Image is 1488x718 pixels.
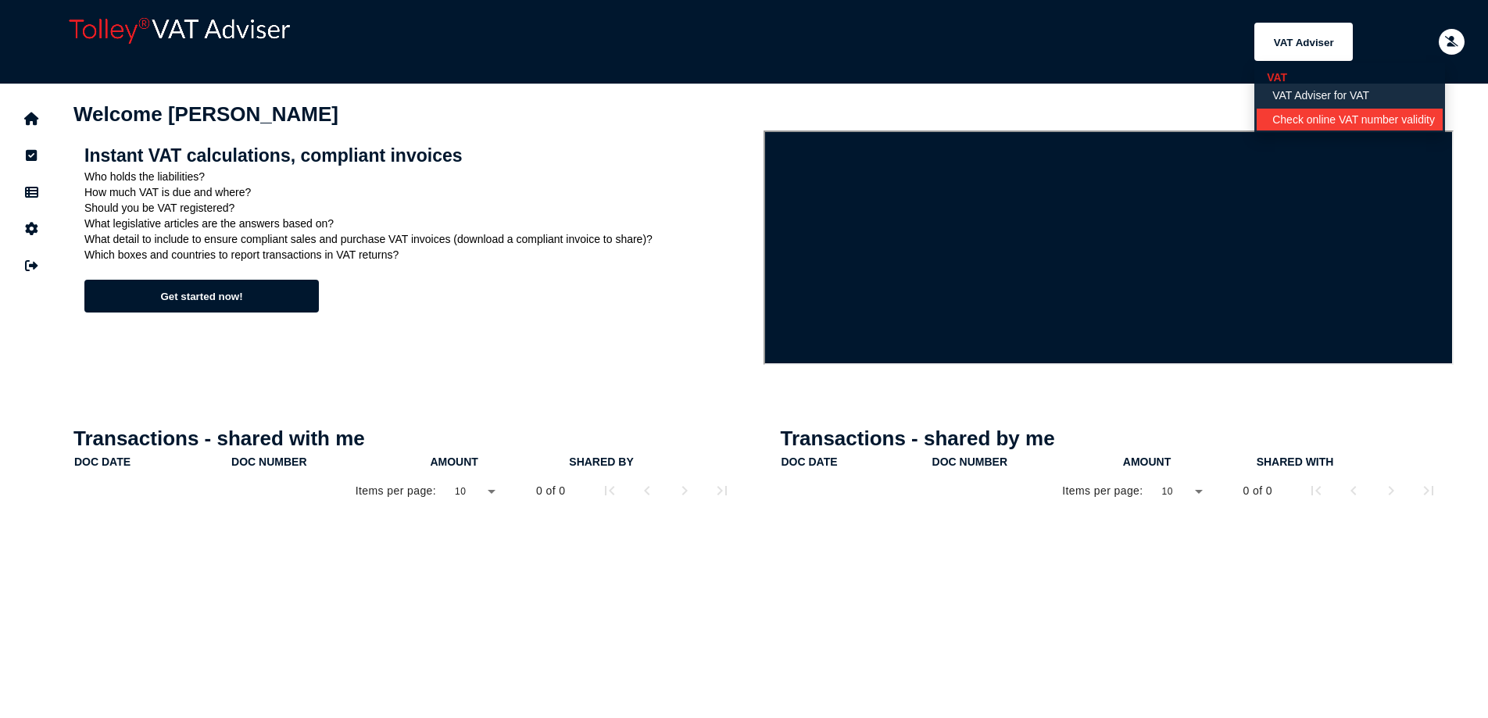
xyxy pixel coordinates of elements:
div: Amount [1123,455,1171,468]
p: What detail to include to ensure compliant sales and purchase VAT invoices (download a compliant ... [84,233,753,245]
div: Items per page: [356,483,436,498]
div: Amount [430,455,478,468]
menu: navigate products [342,23,1353,61]
div: Items per page: [1062,483,1143,498]
h1: Transactions - shared with me [73,427,747,451]
div: doc number [932,455,1007,468]
div: Amount [1123,455,1255,468]
div: shared with [1257,455,1450,468]
button: Get started now! [84,280,319,313]
button: Sign out [15,249,48,282]
div: shared with [1257,455,1334,468]
div: doc date [74,455,131,468]
a: VAT Adviser for VAT [1257,84,1443,106]
h1: Transactions - shared by me [781,427,1454,451]
div: shared by [569,455,742,468]
div: doc number [932,455,1121,468]
i: Email needs to be verified [1445,37,1458,47]
div: doc date [74,455,230,468]
span: VAT [1254,59,1295,93]
button: Shows a dropdown of VAT Advisor options [1254,23,1353,61]
i: Data manager [25,192,38,193]
button: Home [15,102,48,135]
div: 0 of 0 [1243,483,1272,498]
div: shared by [569,455,633,468]
div: doc date [782,455,931,468]
p: Should you be VAT registered? [84,202,753,214]
p: Who holds the liabilities? [84,170,753,183]
h2: Instant VAT calculations, compliant invoices [84,145,753,166]
h1: Welcome [PERSON_NAME] [73,102,1454,127]
a: Check online VAT number validity [1257,109,1443,130]
div: app logo [63,12,334,72]
button: Tasks [15,139,48,172]
div: doc date [782,455,838,468]
div: 0 of 0 [536,483,565,498]
p: Which boxes and countries to report transactions in VAT returns? [84,248,753,261]
iframe: VAT Adviser intro [764,130,1454,365]
div: doc number [231,455,428,468]
button: Manage settings [15,213,48,245]
div: Amount [430,455,567,468]
div: doc number [231,455,306,468]
p: How much VAT is due and where? [84,186,753,198]
p: What legislative articles are the answers based on? [84,217,753,230]
button: Data manager [15,176,48,209]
